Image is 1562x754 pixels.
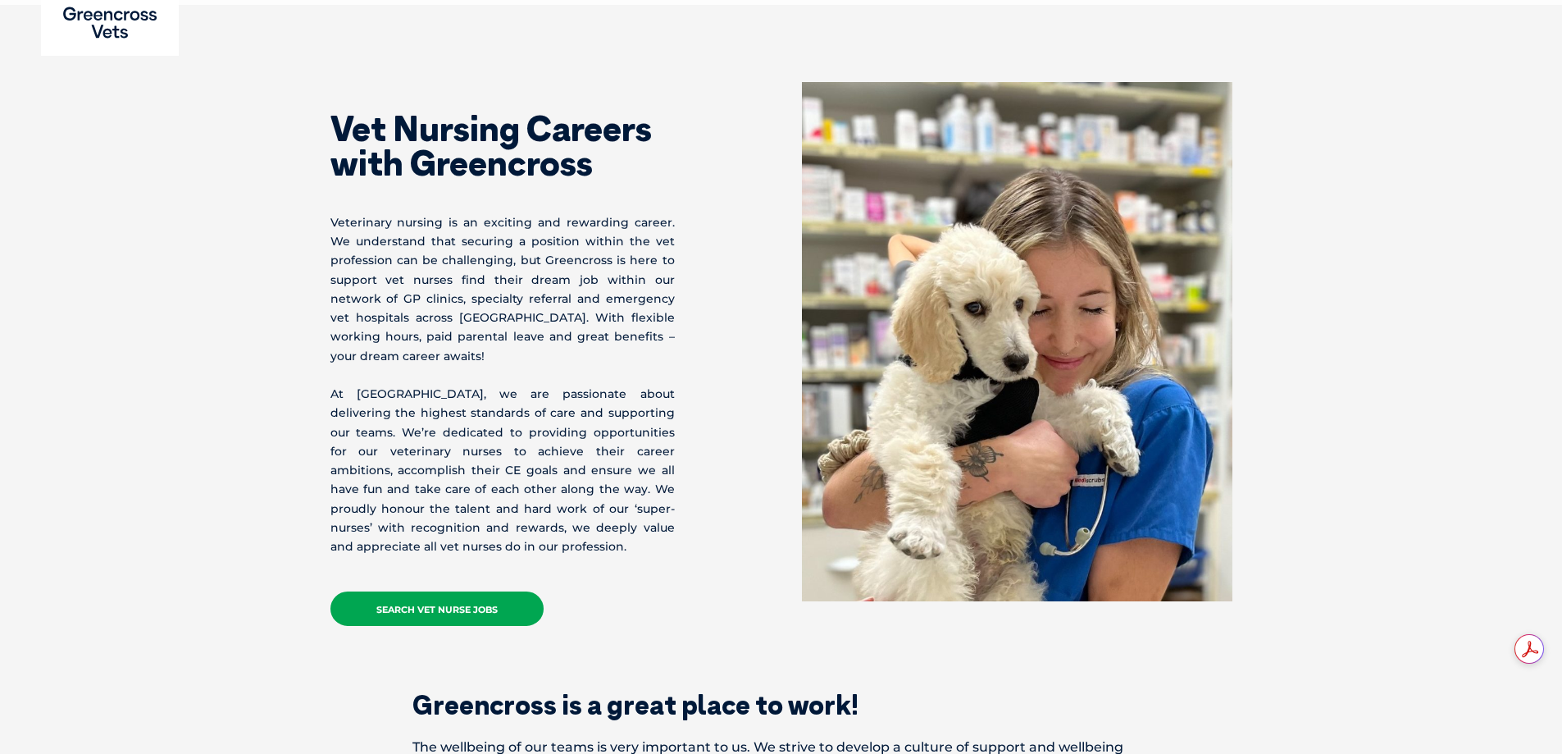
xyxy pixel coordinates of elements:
img: A Vet nurse in an AEC branded blue scrub top in hospital area, smiling holding a cute white dog [802,82,1232,601]
p: Veterinary nursing is an exciting and rewarding career. We understand that securing a position wi... [330,213,675,366]
h2: Greencross is a great place to work! [355,692,1208,718]
p: At [GEOGRAPHIC_DATA], we are passionate about delivering the highest standards of care and suppor... [330,385,675,556]
h2: Vet Nursing Careers with Greencross [330,112,675,181]
a: Search Vet Nurse Jobs [330,592,544,626]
